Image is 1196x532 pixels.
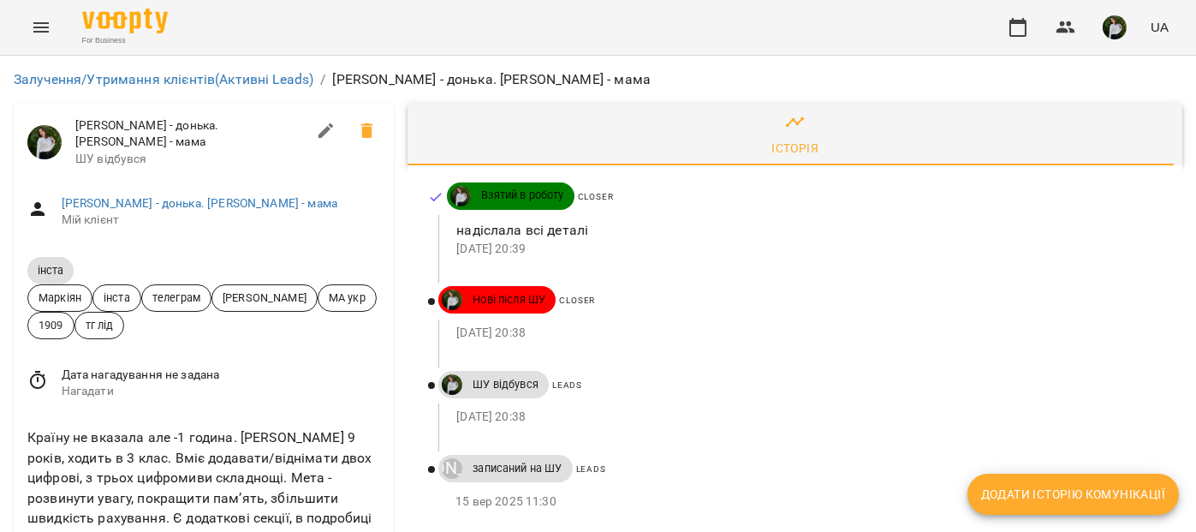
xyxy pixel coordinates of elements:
[62,383,381,400] span: Нагадати
[576,464,606,474] span: Leads
[1103,15,1127,39] img: 6b662c501955233907b073253d93c30f.jpg
[27,263,74,278] span: інста
[438,290,462,310] a: ДТ Чавага Вікторія
[559,296,595,305] span: Closer
[456,325,1155,342] p: [DATE] 20:38
[771,138,818,158] div: Історія
[75,317,124,333] span: тг лід
[981,484,1165,505] span: Додати історію комунікації
[462,377,549,392] span: ШУ відбувся
[456,220,1155,241] p: надіслала всі деталі
[62,367,381,384] span: Дата нагадування не задана
[82,9,168,33] img: Voopty Logo
[82,35,168,46] span: For Business
[14,71,313,87] a: Залучення/Утримання клієнтів(Активні Leads)
[14,69,1182,90] nav: breadcrumb
[442,458,462,479] div: Луцук Маркіян
[552,380,582,390] span: Leads
[442,374,462,395] img: ДТ Чавага Вікторія
[212,290,317,306] span: [PERSON_NAME]
[456,409,1155,426] p: [DATE] 20:38
[578,192,614,201] span: Closer
[462,461,572,476] span: записаний на ШУ
[438,458,462,479] a: [PERSON_NAME]
[462,292,556,308] span: Нові після ШУ
[318,290,376,306] span: МА укр
[450,186,471,206] img: ДТ Чавага Вікторія
[62,196,337,210] a: [PERSON_NAME] - донька. [PERSON_NAME] - мама
[142,290,211,306] span: телеграм
[447,186,471,206] a: ДТ Чавага Вікторія
[62,212,381,229] span: Мій клієнт
[320,69,325,90] li: /
[21,7,62,48] button: Menu
[967,474,1179,515] button: Додати історію комунікації
[27,125,62,159] img: ДТ Чавага Вікторія
[1151,18,1169,36] span: UA
[442,290,462,310] img: ДТ Чавага Вікторія
[455,493,1155,511] p: 15 вер 2025 11:30
[333,69,652,90] p: [PERSON_NAME] - донька. [PERSON_NAME] - мама
[93,290,140,306] span: інста
[28,290,92,306] span: Маркіян
[456,241,1155,258] p: [DATE] 20:39
[75,151,306,168] span: ШУ відбувся
[75,117,306,151] span: [PERSON_NAME] - донька. [PERSON_NAME] - мама
[1144,11,1175,43] button: UA
[28,317,74,333] span: 1909
[438,374,462,395] a: ДТ Чавага Вікторія
[471,188,574,203] span: Взятий в роботу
